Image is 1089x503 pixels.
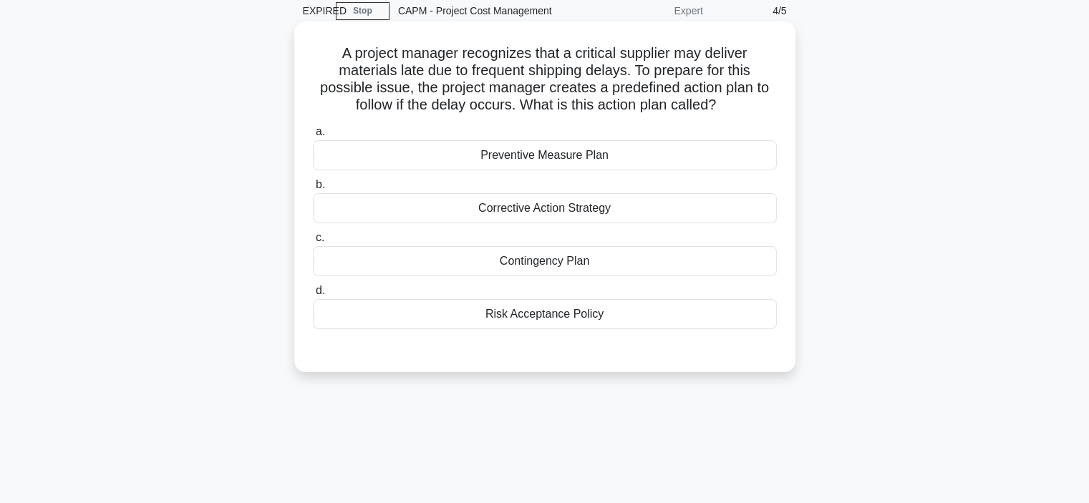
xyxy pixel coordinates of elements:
[336,2,389,20] a: Stop
[311,44,778,114] h5: A project manager recognizes that a critical supplier may deliver materials late due to frequent ...
[313,246,777,276] div: Contingency Plan
[316,284,325,296] span: d.
[316,178,325,190] span: b.
[313,193,777,223] div: Corrective Action Strategy
[313,299,777,329] div: Risk Acceptance Policy
[316,125,325,137] span: a.
[316,231,324,243] span: c.
[313,140,777,170] div: Preventive Measure Plan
